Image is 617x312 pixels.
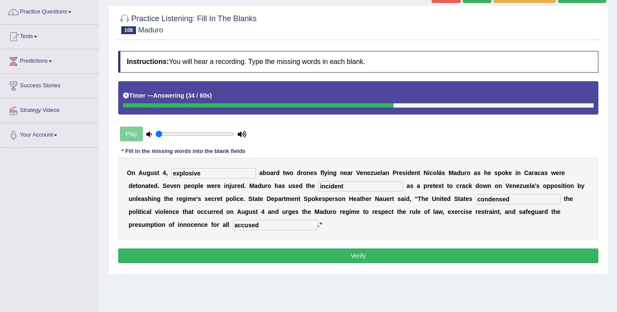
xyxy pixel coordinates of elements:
[449,182,453,189] b: o
[158,182,159,189] b: .
[138,195,141,202] b: e
[556,169,559,176] b: e
[360,169,363,176] b: e
[315,195,319,202] b: k
[532,169,534,176] b: r
[402,169,406,176] b: s
[173,182,177,189] b: e
[565,182,567,189] b: i
[469,195,472,202] b: s
[484,169,488,176] b: h
[278,195,281,202] b: a
[324,169,328,176] b: y
[229,182,231,189] b: j
[254,182,258,189] b: a
[406,195,410,202] b: d
[226,195,229,202] b: p
[259,169,263,176] b: a
[132,169,136,176] b: n
[373,169,377,176] b: u
[224,182,226,189] b: i
[244,182,246,189] b: .
[153,195,157,202] b: n
[356,169,360,176] b: V
[138,26,163,34] small: Maduro
[217,182,221,189] b: e
[148,195,152,202] b: h
[544,169,548,176] b: s
[488,182,491,189] b: n
[304,195,307,202] b: S
[258,182,262,189] b: d
[383,195,387,202] b: u
[498,169,502,176] b: p
[271,195,275,202] b: e
[454,169,457,176] b: a
[436,195,440,202] b: n
[281,182,285,189] b: s
[456,182,460,189] b: c
[123,92,212,99] h5: Timer —
[423,169,428,176] b: N
[477,169,481,176] b: s
[392,195,394,202] b: t
[215,182,217,189] b: r
[170,182,174,189] b: v
[329,169,333,176] b: n
[118,147,249,155] div: * Fill in the missing words into the blank fields
[367,169,370,176] b: e
[505,182,509,189] b: V
[437,169,439,176] b: l
[438,182,442,189] b: x
[461,169,465,176] b: u
[501,169,505,176] b: o
[494,182,498,189] b: o
[530,182,531,189] b: l
[439,169,442,176] b: á
[362,195,366,202] b: h
[312,182,315,189] b: e
[442,169,445,176] b: s
[386,195,390,202] b: e
[401,195,404,202] b: a
[267,195,271,202] b: D
[407,169,411,176] b: d
[397,195,401,202] b: s
[322,195,325,202] b: s
[121,26,136,34] span: 108
[558,182,561,189] b: s
[235,182,237,189] b: r
[278,182,282,189] b: a
[118,13,257,34] h2: Practice Listening: Fill In The Blanks
[284,195,286,202] b: t
[141,182,145,189] b: n
[543,182,547,189] b: o
[0,49,99,71] a: Predictions
[0,99,99,120] a: Strategy Videos
[414,169,418,176] b: n
[153,92,184,99] b: Answering
[127,169,132,176] b: O
[295,182,299,189] b: e
[252,195,255,202] b: t
[529,169,532,176] b: a
[360,195,362,202] b: t
[288,182,292,189] b: u
[447,195,451,202] b: d
[382,169,386,176] b: a
[0,123,99,145] a: Your Account
[509,169,512,176] b: e
[270,169,274,176] b: a
[329,195,333,202] b: e
[379,195,383,202] b: a
[171,168,256,178] input: blank
[308,182,312,189] b: h
[505,169,509,176] b: k
[291,195,295,202] b: e
[285,169,290,176] b: w
[208,195,211,202] b: e
[541,169,544,176] b: a
[435,182,439,189] b: e
[369,195,371,202] b: r
[406,169,407,176] b: i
